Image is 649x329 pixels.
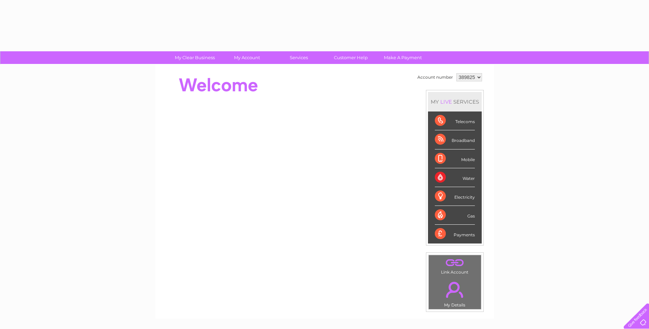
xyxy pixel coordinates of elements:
a: . [430,278,479,302]
div: Telecoms [435,111,475,130]
div: Electricity [435,187,475,206]
div: Water [435,168,475,187]
a: . [430,257,479,269]
td: My Details [428,276,481,310]
div: Payments [435,225,475,243]
a: My Account [219,51,275,64]
td: Account number [416,71,455,83]
div: LIVE [439,98,453,105]
div: MY SERVICES [428,92,482,111]
td: Link Account [428,255,481,276]
div: Broadband [435,130,475,149]
a: My Clear Business [167,51,223,64]
div: Mobile [435,149,475,168]
a: Services [271,51,327,64]
a: Customer Help [323,51,379,64]
div: Gas [435,206,475,225]
a: Make A Payment [375,51,431,64]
